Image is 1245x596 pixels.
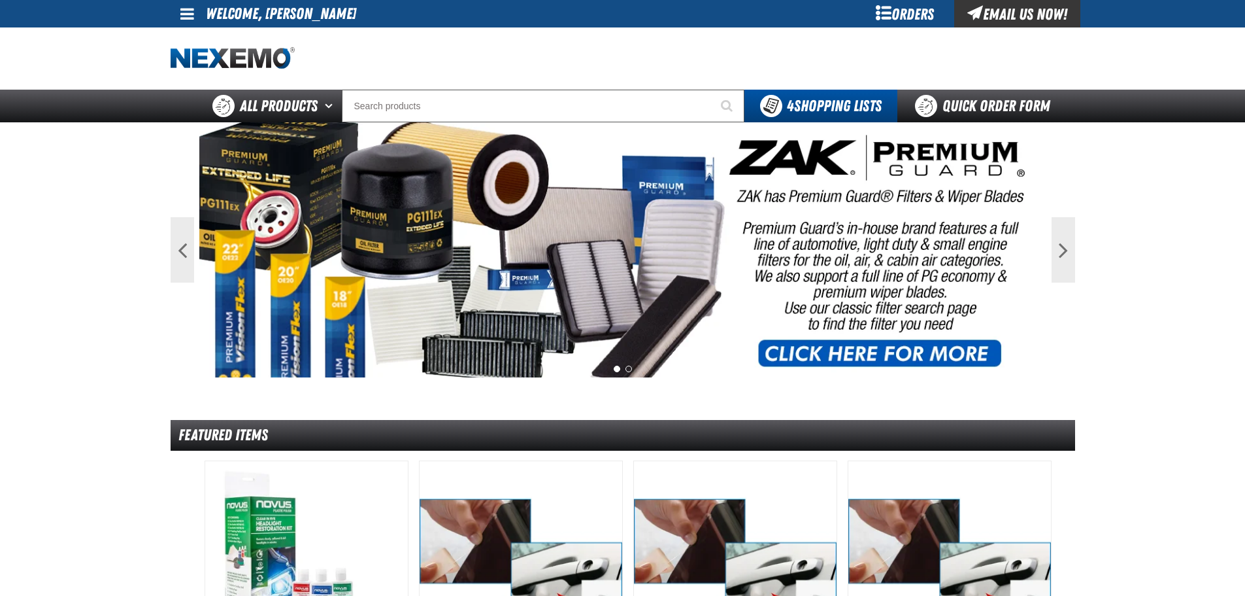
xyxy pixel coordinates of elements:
[240,94,318,118] span: All Products
[1052,217,1075,283] button: Next
[614,366,620,372] button: 1 of 2
[171,47,295,70] img: Nexemo logo
[625,366,632,372] button: 2 of 2
[171,217,194,283] button: Previous
[744,90,897,122] button: You have 4 Shopping Lists. Open to view details
[712,90,744,122] button: Start Searching
[897,90,1074,122] a: Quick Order Form
[342,90,744,122] input: Search
[171,420,1075,451] div: Featured Items
[787,97,794,115] strong: 4
[199,122,1046,377] img: PG Filters & Wipers
[320,90,342,122] button: Open All Products pages
[787,97,882,115] span: Shopping Lists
